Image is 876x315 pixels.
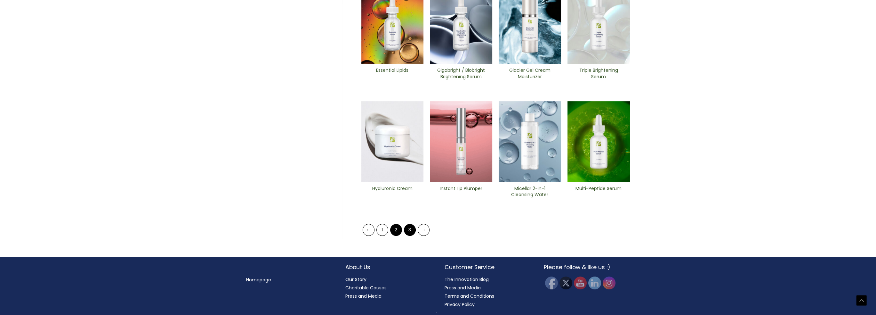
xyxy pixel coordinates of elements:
[567,101,630,182] img: Multi-Peptide ​Serum
[361,224,630,239] nav: Product Pagination
[504,67,556,82] a: Glacier Gel Cream Moisturizer
[445,276,489,283] a: The Innovation Blog
[435,67,487,79] h2: Gigabright / Biobright Brightening Serum​
[345,263,432,271] h2: About Us
[345,276,366,283] a: Our Story
[376,224,388,236] a: Page 1
[504,186,556,200] a: Micellar 2-in-1 Cleansing Water
[435,186,487,198] h2: Instant Lip Plumper
[573,67,624,79] h2: Triple ​Brightening Serum
[366,67,418,82] a: Essential Lipids
[366,186,418,198] h2: Hyaluronic Cream
[404,224,416,236] a: Page 3
[345,293,382,299] a: Press and Media
[246,277,271,283] a: Homepage
[246,276,333,284] nav: Menu
[418,224,430,236] a: →
[11,314,865,314] div: All material on this Website, including design, text, images, logos and sounds, are owned by Cosm...
[573,186,624,200] a: Multi-Peptide Serum
[366,67,418,79] h2: Essential Lipids
[11,313,865,313] div: Copyright © 2025
[573,186,624,198] h2: Multi-Peptide Serum
[573,67,624,82] a: Triple ​Brightening Serum
[445,275,531,309] nav: Customer Service
[435,67,487,82] a: Gigabright / Biobright Brightening Serum​
[559,277,572,289] img: Twitter
[435,186,487,200] a: Instant Lip Plumper
[445,301,475,308] a: Privacy Policy
[363,224,374,236] a: ←
[445,263,531,271] h2: Customer Service
[361,101,424,182] img: Hyaluronic Cream
[504,67,556,79] h2: Glacier Gel Cream Moisturizer
[445,285,481,291] a: Press and Media
[504,186,556,198] h2: Micellar 2-in-1 Cleansing Water
[438,313,442,313] span: Cosmetic Solutions
[544,263,630,271] h2: Please follow & like us :)
[445,293,494,299] a: Terms and Conditions
[499,101,561,182] img: Micellar 2-in-1 Cleansing Water
[390,224,402,236] span: Page 2
[545,277,558,289] img: Facebook
[345,285,387,291] a: Charitable Causes
[345,275,432,300] nav: About Us
[430,101,492,182] img: Instant Lip Plumper
[366,186,418,200] a: Hyaluronic Cream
